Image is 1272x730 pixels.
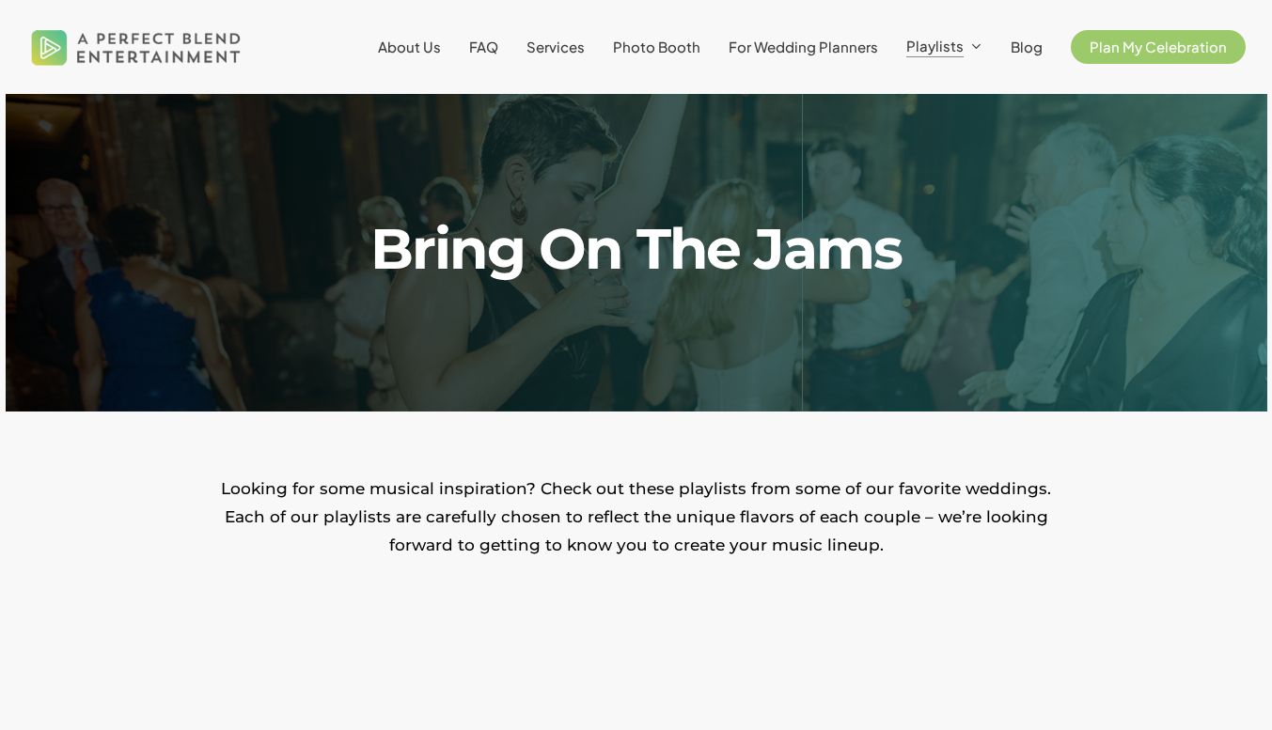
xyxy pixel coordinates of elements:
[1071,39,1246,54] a: Plan My Celebration
[906,39,982,55] a: Playlists
[469,38,498,55] span: FAQ
[26,13,246,81] img: A Perfect Blend Entertainment
[213,474,1060,559] p: Looking for some musical inspiration? Check out these playlists from some of our favorite wedding...
[613,39,700,54] a: Photo Booth
[469,39,498,54] a: FAQ
[729,39,878,54] a: For Wedding Planners
[1011,38,1043,55] span: Blog
[526,39,585,54] a: Services
[526,38,585,55] span: Services
[378,38,441,55] span: About Us
[378,39,441,54] a: About Us
[1090,38,1227,55] span: Plan My Celebration
[729,38,878,55] span: For Wedding Planners
[906,37,964,54] span: Playlists
[613,38,700,55] span: Photo Booth
[1011,39,1043,54] a: Blog
[258,221,1014,277] h1: Bring On The Jams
